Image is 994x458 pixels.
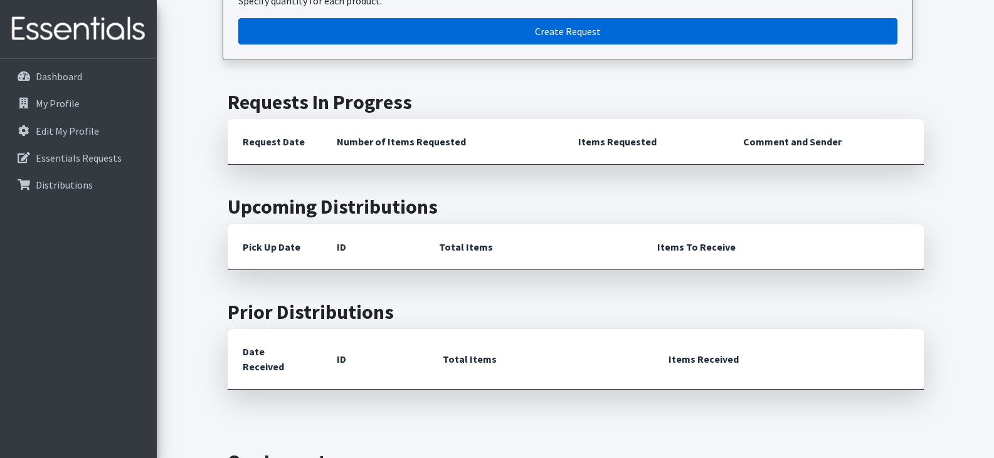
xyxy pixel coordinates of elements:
th: Total Items [424,224,642,270]
p: Edit My Profile [36,125,99,137]
h2: Upcoming Distributions [228,195,924,219]
th: Items To Receive [642,224,924,270]
a: Dashboard [5,64,152,89]
th: Date Received [228,329,322,390]
th: Comment and Sender [728,119,923,165]
p: Dashboard [36,70,82,83]
a: My Profile [5,91,152,116]
th: Number of Items Requested [322,119,564,165]
a: Create a request by quantity [238,18,897,44]
th: Total Items [428,329,653,390]
a: Edit My Profile [5,118,152,143]
h2: Requests In Progress [228,90,924,114]
th: Request Date [228,119,322,165]
th: Pick Up Date [228,224,322,270]
a: Distributions [5,172,152,197]
img: HumanEssentials [5,8,152,50]
a: Essentials Requests [5,145,152,170]
p: Essentials Requests [36,152,122,164]
p: Distributions [36,179,93,191]
h2: Prior Distributions [228,300,924,324]
th: ID [322,329,428,390]
th: Items Requested [563,119,728,165]
th: Items Received [653,329,923,390]
th: ID [322,224,424,270]
p: My Profile [36,97,80,110]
